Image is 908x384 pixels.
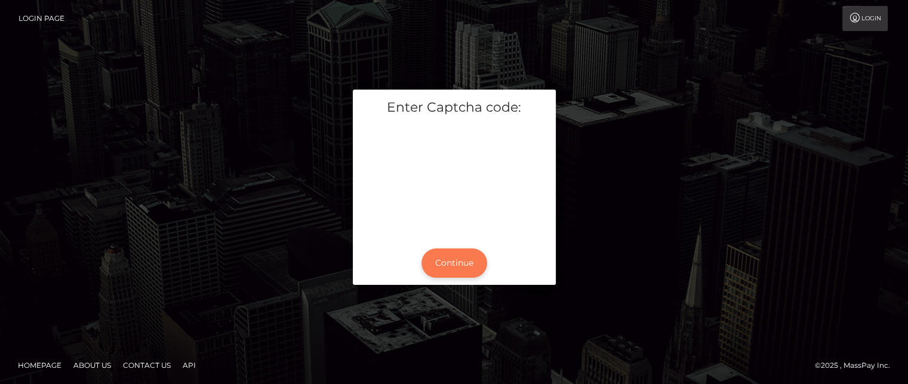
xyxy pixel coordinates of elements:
button: Continue [421,248,487,278]
a: Homepage [13,356,66,374]
a: Login Page [19,6,64,31]
iframe: mtcaptcha [362,126,547,232]
a: Login [842,6,888,31]
div: © 2025 , MassPay Inc. [815,359,899,372]
a: Contact Us [118,356,176,374]
h5: Enter Captcha code: [362,99,547,117]
a: About Us [69,356,116,374]
a: API [178,356,201,374]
